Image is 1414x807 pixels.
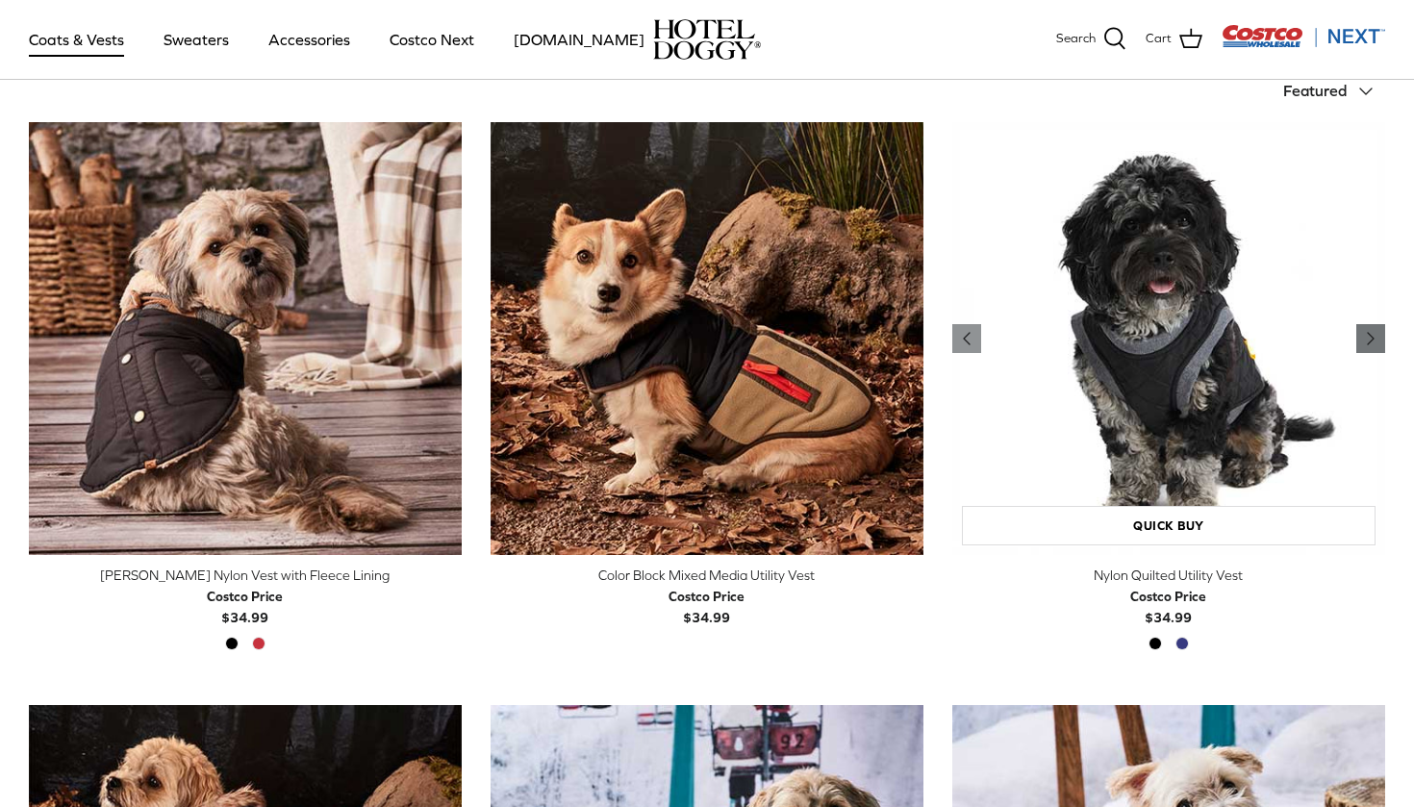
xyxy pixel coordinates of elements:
button: Featured [1283,70,1385,113]
div: Color Block Mixed Media Utility Vest [491,565,923,586]
a: Previous [1356,324,1385,353]
a: Nylon Quilted Utility Vest Costco Price$34.99 [952,565,1385,629]
span: Search [1056,29,1096,49]
a: Accessories [251,7,367,72]
b: $34.99 [1130,586,1206,625]
img: Costco Next [1222,24,1385,48]
a: Visit Costco Next [1222,37,1385,51]
a: [DOMAIN_NAME] [496,7,662,72]
div: [PERSON_NAME] Nylon Vest with Fleece Lining [29,565,462,586]
a: Quick buy [962,506,1376,545]
span: Cart [1146,29,1172,49]
a: Costco Next [372,7,492,72]
a: Color Block Mixed Media Utility Vest [491,122,923,555]
a: Previous [952,324,981,353]
div: Costco Price [207,586,283,607]
a: [PERSON_NAME] Nylon Vest with Fleece Lining Costco Price$34.99 [29,565,462,629]
span: Featured [1283,82,1347,99]
div: Nylon Quilted Utility Vest [952,565,1385,586]
a: hoteldoggy.com hoteldoggycom [653,19,761,60]
a: Nylon Quilted Utility Vest [952,122,1385,555]
a: Coats & Vests [12,7,141,72]
a: Cart [1146,27,1202,52]
div: Costco Price [1130,586,1206,607]
a: Sweaters [146,7,246,72]
b: $34.99 [669,586,745,625]
img: hoteldoggycom [653,19,761,60]
div: Costco Price [669,586,745,607]
b: $34.99 [207,586,283,625]
a: Melton Nylon Vest with Fleece Lining [29,122,462,555]
a: Color Block Mixed Media Utility Vest Costco Price$34.99 [491,565,923,629]
a: Search [1056,27,1126,52]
